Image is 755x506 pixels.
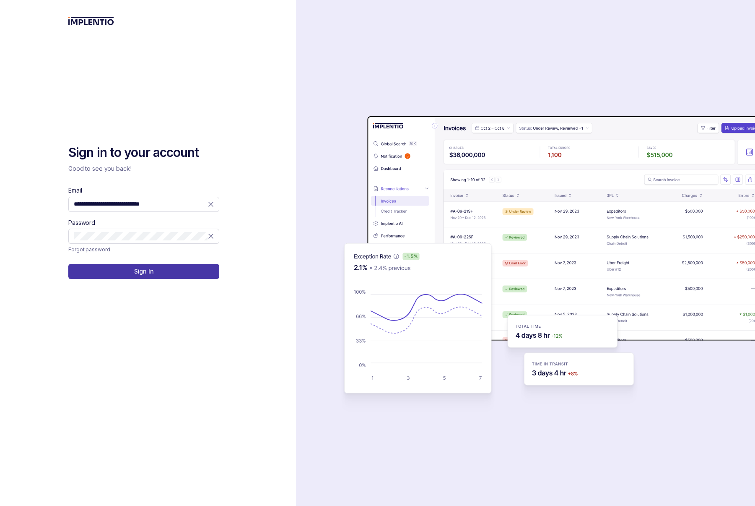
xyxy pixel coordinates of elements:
p: Forgot password [68,245,110,254]
a: Link Forgot password [68,245,110,254]
label: Password [68,219,95,227]
img: logo [68,17,114,25]
p: Good to see you back! [68,164,219,173]
label: Email [68,186,82,195]
p: Sign In [134,267,154,276]
h2: Sign in to your account [68,144,219,161]
button: Sign In [68,264,219,279]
